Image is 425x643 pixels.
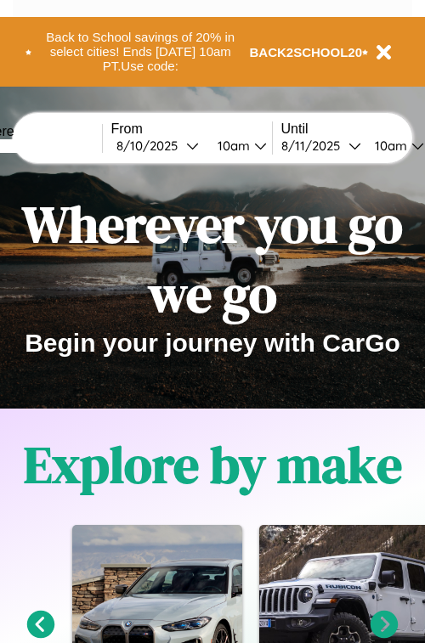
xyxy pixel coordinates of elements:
div: 8 / 11 / 2025 [281,138,348,154]
b: BACK2SCHOOL20 [250,45,363,59]
div: 10am [366,138,411,154]
label: From [111,121,272,137]
button: 10am [204,137,272,155]
button: Back to School savings of 20% in select cities! Ends [DATE] 10am PT.Use code: [31,25,250,78]
button: 8/10/2025 [111,137,204,155]
div: 10am [209,138,254,154]
div: 8 / 10 / 2025 [116,138,186,154]
h1: Explore by make [24,430,402,499]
